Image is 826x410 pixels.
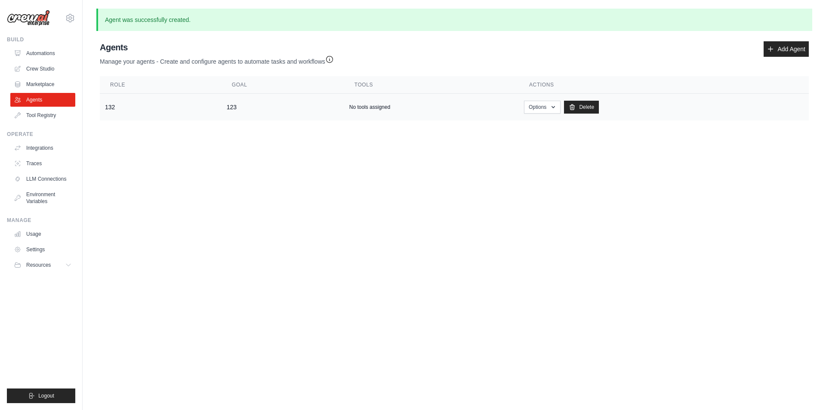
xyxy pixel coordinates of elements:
a: Environment Variables [10,188,75,208]
button: Logout [7,388,75,403]
div: Build [7,36,75,43]
a: Delete [564,101,599,114]
span: Logout [38,392,54,399]
a: Marketplace [10,77,75,91]
p: Manage your agents - Create and configure agents to automate tasks and workflows [100,53,334,66]
p: Agent was successfully created. [96,9,812,31]
h2: Agents [100,41,334,53]
p: No tools assigned [349,104,390,111]
button: Resources [10,258,75,272]
div: Manage [7,217,75,224]
div: Operate [7,131,75,138]
a: Traces [10,157,75,170]
a: LLM Connections [10,172,75,186]
span: Resources [26,262,51,268]
a: Add Agent [764,41,809,57]
img: Logo [7,10,50,26]
a: Settings [10,243,75,256]
a: Crew Studio [10,62,75,76]
th: Actions [519,76,809,94]
a: Tool Registry [10,108,75,122]
th: Tools [344,76,519,94]
a: Agents [10,93,75,107]
a: Usage [10,227,75,241]
a: Integrations [10,141,75,155]
td: 123 [222,94,344,121]
th: Role [100,76,222,94]
th: Goal [222,76,344,94]
a: Automations [10,46,75,60]
button: Options [524,101,561,114]
td: 132 [100,94,222,121]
